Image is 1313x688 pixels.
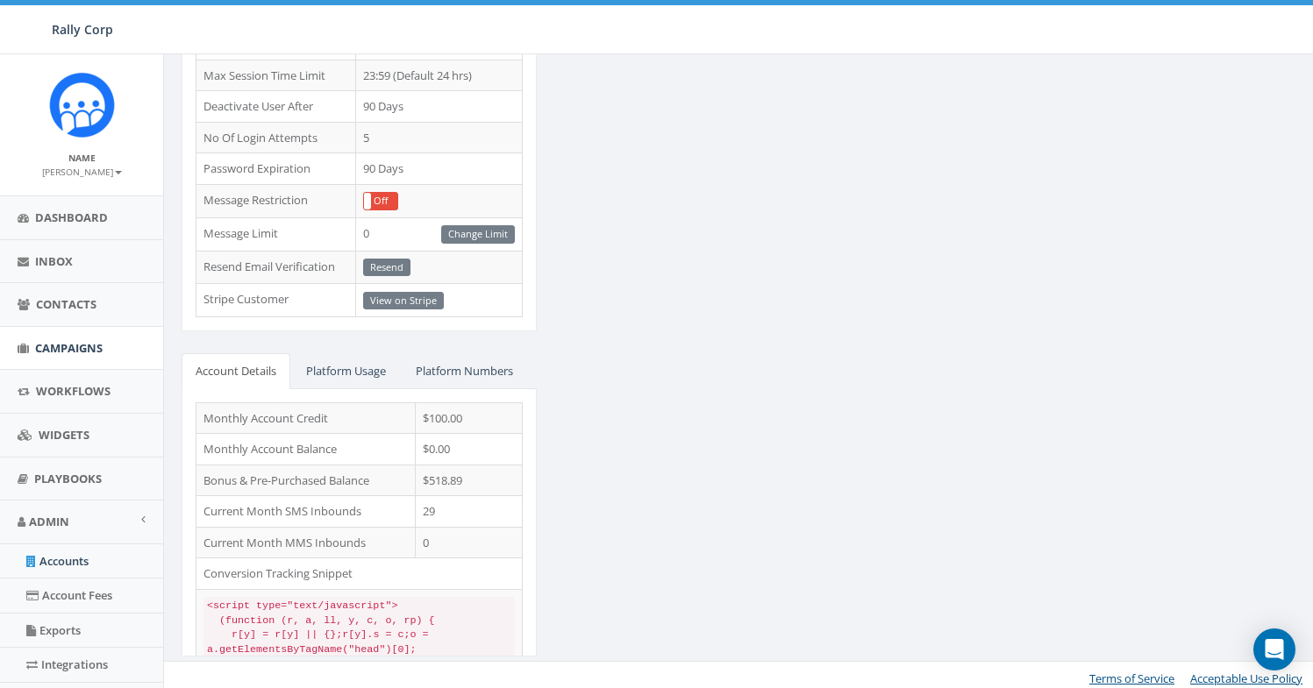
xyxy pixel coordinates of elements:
td: Stripe Customer [196,284,356,317]
td: 29 [416,496,523,528]
label: Off [364,193,397,209]
td: Conversion Tracking Snippet [196,558,523,590]
span: Campaigns [35,340,103,356]
td: $100.00 [416,402,523,434]
td: Current Month SMS Inbounds [196,496,416,528]
td: Current Month MMS Inbounds [196,527,416,558]
td: Message Restriction [196,184,356,217]
img: Icon_1.png [49,72,115,138]
td: 0 [356,217,523,251]
a: Terms of Service [1089,670,1174,686]
div: Open Intercom Messenger [1253,628,1295,670]
span: Playbooks [34,471,102,486]
td: 0 [416,527,523,558]
small: [PERSON_NAME] [42,166,122,178]
span: Workflows [36,383,111,399]
td: 5 [356,122,523,153]
td: No Of Login Attempts [196,122,356,153]
td: 90 Days [356,153,523,185]
td: Monthly Account Credit [196,402,416,434]
span: Widgets [39,427,89,443]
td: Resend Email Verification [196,251,356,284]
td: Deactivate User After [196,91,356,123]
a: Platform Usage [292,353,400,389]
td: Bonus & Pre-Purchased Balance [196,465,416,496]
a: [PERSON_NAME] [42,163,122,179]
a: Account Details [182,353,290,389]
td: Monthly Account Balance [196,434,416,465]
span: Contacts [36,296,96,312]
a: Platform Numbers [402,353,527,389]
td: 90 Days [356,91,523,123]
td: Message Limit [196,217,356,251]
small: Name [68,152,96,164]
a: Acceptable Use Policy [1190,670,1302,686]
div: OnOff [363,192,398,210]
span: Rally Corp [52,21,113,38]
td: $518.89 [416,465,523,496]
td: Password Expiration [196,153,356,185]
td: 23:59 (Default 24 hrs) [356,60,523,91]
span: Admin [29,514,69,529]
td: Max Session Time Limit [196,60,356,91]
td: $0.00 [416,434,523,465]
span: Inbox [35,253,73,269]
span: Dashboard [35,209,108,225]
